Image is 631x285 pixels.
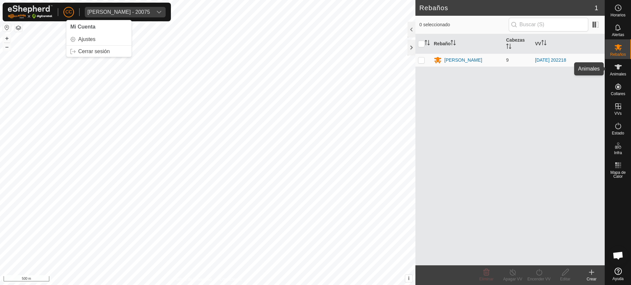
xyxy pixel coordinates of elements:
[444,57,482,64] div: [PERSON_NAME]
[612,131,624,135] span: Estado
[431,34,503,54] th: Rebaño
[78,37,95,42] span: Ajustes
[419,21,509,28] span: 0 seleccionado
[526,276,552,282] div: Encender VV
[174,276,212,282] a: Política de Privacidad
[14,24,22,32] button: Capas del Mapa
[532,34,605,54] th: VV
[614,112,621,115] span: VVs
[509,18,588,31] input: Buscar (S)
[610,52,626,56] span: Rebaños
[503,34,532,54] th: Cabezas
[3,43,11,51] button: –
[552,276,578,282] div: Editar
[3,34,11,42] button: +
[85,7,152,17] span: Olegario Arranz Rodrigo - 20075
[66,46,131,57] a: Cerrar sesión
[613,277,624,281] span: Ayuda
[65,9,72,15] span: CC
[500,276,526,282] div: Apagar VV
[595,3,598,13] span: 1
[614,151,622,155] span: Infra
[405,275,412,282] button: i
[87,10,150,15] div: [PERSON_NAME] - 20075
[408,275,409,281] span: i
[506,57,509,63] span: 9
[612,33,624,37] span: Alertas
[152,7,166,17] div: dropdown trigger
[451,41,456,46] p-sorticon: Activar para ordenar
[419,4,595,12] h2: Rebaños
[541,41,547,46] p-sorticon: Activar para ordenar
[220,276,242,282] a: Contáctenos
[535,57,566,63] a: [DATE] 202218
[607,171,629,178] span: Mapa de Calor
[425,41,430,46] p-sorticon: Activar para ordenar
[578,276,605,282] div: Crear
[608,246,628,265] div: Chat abierto
[8,5,53,19] img: Logo Gallagher
[611,13,625,17] span: Horarios
[66,34,131,45] a: Ajustes
[479,277,493,281] span: Eliminar
[78,49,110,54] span: Cerrar sesión
[506,45,511,50] p-sorticon: Activar para ordenar
[610,72,626,76] span: Animales
[605,265,631,283] a: Ayuda
[3,24,11,31] button: Restablecer Mapa
[611,92,625,96] span: Collares
[70,24,95,30] span: Mi Cuenta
